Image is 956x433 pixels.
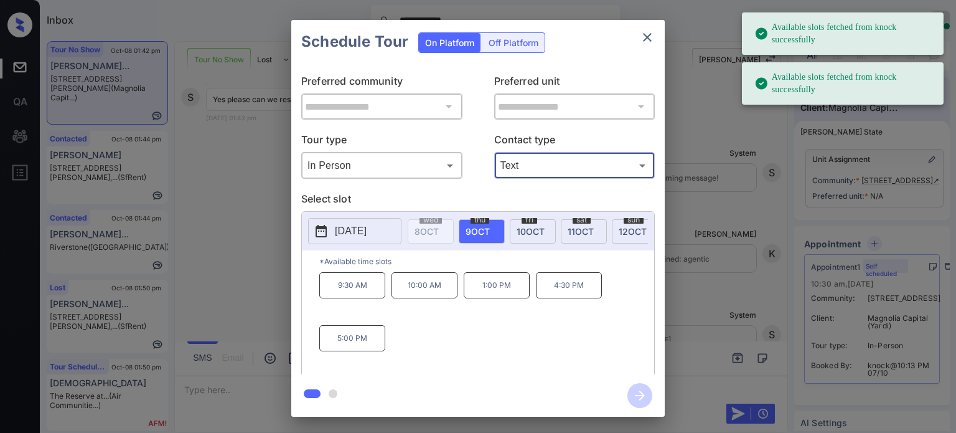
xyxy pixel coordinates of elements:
div: date-select [561,219,607,244]
span: sun [624,216,644,224]
span: 12 OCT [619,226,647,237]
p: Contact type [494,132,655,152]
p: 1:00 PM [464,272,530,298]
div: Available slots fetched from knock successfully [754,16,934,51]
h2: Schedule Tour [291,20,418,64]
span: sat [573,216,591,224]
p: Preferred unit [494,74,655,93]
p: [DATE] [335,224,367,239]
div: date-select [510,219,556,244]
span: 9 OCT [466,226,490,237]
p: Tour type [301,132,462,152]
p: 5:00 PM [319,325,385,351]
button: [DATE] [308,218,401,244]
div: On Platform [419,33,480,52]
p: 9:30 AM [319,272,385,298]
span: 10 OCT [517,226,545,237]
div: date-select [612,219,658,244]
p: Preferred community [301,74,462,93]
div: Text [497,155,652,176]
button: close [635,25,660,50]
div: Available slots fetched from knock successfully [754,66,934,101]
div: In Person [304,155,459,176]
span: fri [522,216,537,224]
p: Select slot [301,191,655,211]
p: 4:30 PM [536,272,602,298]
span: thu [471,216,489,224]
p: 10:00 AM [391,272,457,298]
span: 11 OCT [568,226,594,237]
p: *Available time slots [319,250,654,272]
div: date-select [459,219,505,244]
div: Off Platform [482,33,545,52]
